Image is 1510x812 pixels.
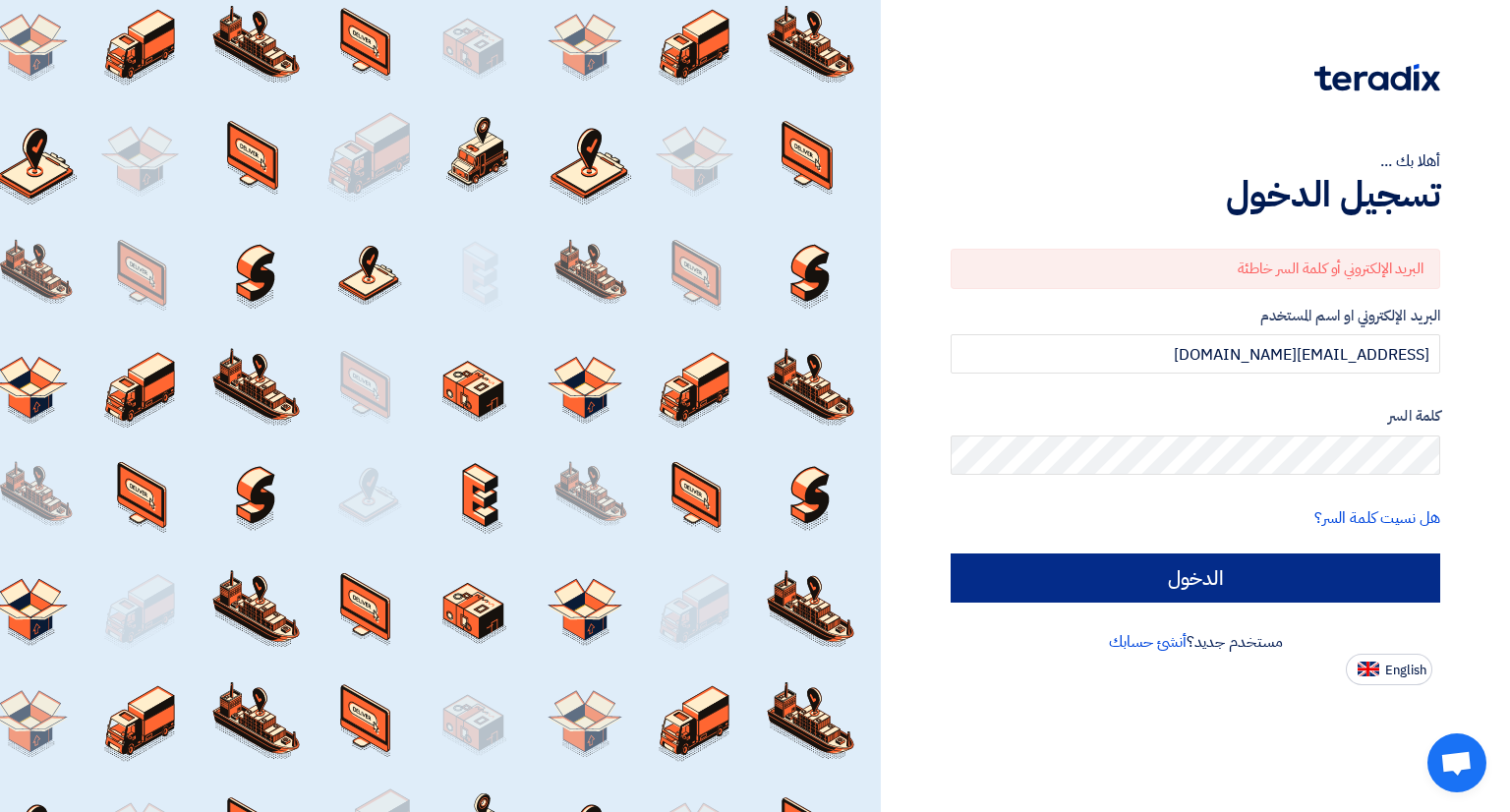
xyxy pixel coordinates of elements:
[951,249,1440,289] div: البريد الإلكتروني أو كلمة السر خاطئة
[951,334,1440,374] input: أدخل بريد العمل الإلكتروني او اسم المستخدم الخاص بك ...
[1314,64,1440,91] img: Teradix logo
[951,173,1440,216] h1: تسجيل الدخول
[1109,630,1187,654] a: أنشئ حسابك
[1314,506,1440,530] a: هل نسيت كلمة السر؟
[1385,664,1426,677] span: English
[951,553,1440,603] input: الدخول
[951,149,1440,173] div: أهلا بك ...
[951,305,1440,327] label: البريد الإلكتروني او اسم المستخدم
[951,405,1440,428] label: كلمة السر
[1358,662,1379,676] img: en-US.png
[951,630,1440,654] div: مستخدم جديد؟
[1427,733,1486,792] div: Open chat
[1346,654,1432,685] button: English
